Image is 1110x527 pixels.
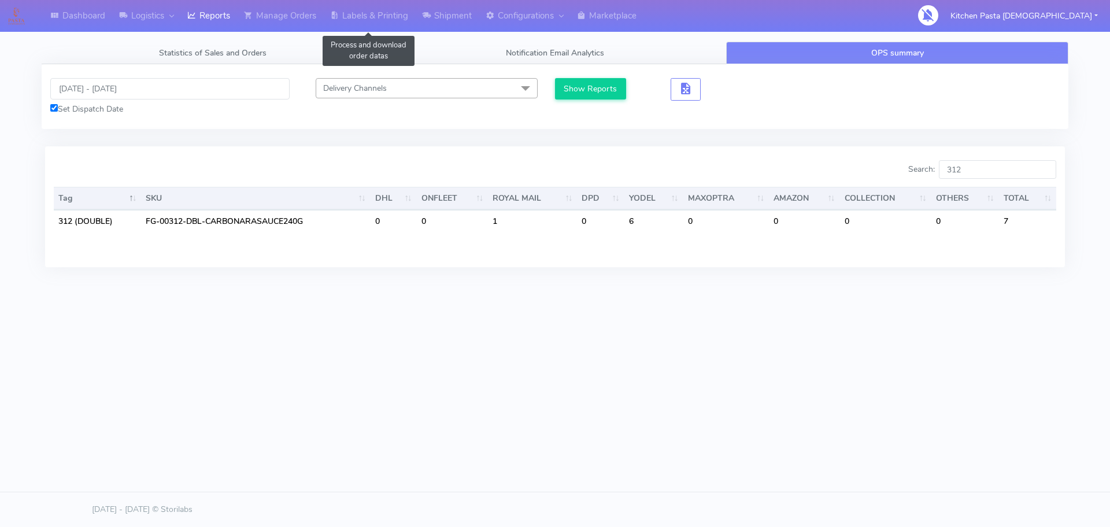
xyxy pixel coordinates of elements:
[871,47,924,58] span: OPS summary
[141,210,370,232] td: FG-00312-DBL-CARBONARASAUCE240G
[417,210,489,232] td: 0
[141,187,370,210] th: SKU: activate to sort column ascending
[931,187,999,210] th: OTHERS : activate to sort column ascending
[159,47,267,58] span: Statistics of Sales and Orders
[488,210,577,232] td: 1
[506,47,604,58] span: Notification Email Analytics
[931,210,999,232] td: 0
[624,210,683,232] td: 6
[371,187,417,210] th: DHL : activate to sort column ascending
[939,160,1056,179] input: Search:
[577,187,624,210] th: DPD : activate to sort column ascending
[908,160,1056,179] label: Search:
[769,210,839,232] td: 0
[577,210,624,232] td: 0
[999,187,1056,210] th: TOTAL : activate to sort column ascending
[323,83,387,94] span: Delivery Channels
[683,187,769,210] th: MAXOPTRA : activate to sort column ascending
[371,210,417,232] td: 0
[769,187,839,210] th: AMAZON : activate to sort column ascending
[999,210,1056,232] td: 7
[54,210,141,232] td: 312 (DOUBLE)
[417,187,489,210] th: ONFLEET : activate to sort column ascending
[840,187,931,210] th: COLLECTION : activate to sort column ascending
[683,210,769,232] td: 0
[50,103,290,115] div: Set Dispatch Date
[50,78,290,99] input: Pick the Daterange
[42,42,1068,64] ul: Tabs
[942,4,1107,28] button: Kitchen Pasta [DEMOGRAPHIC_DATA]
[555,78,626,99] button: Show Reports
[840,210,931,232] td: 0
[624,187,683,210] th: YODEL : activate to sort column ascending
[488,187,577,210] th: ROYAL MAIL : activate to sort column ascending
[54,187,141,210] th: Tag: activate to sort column descending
